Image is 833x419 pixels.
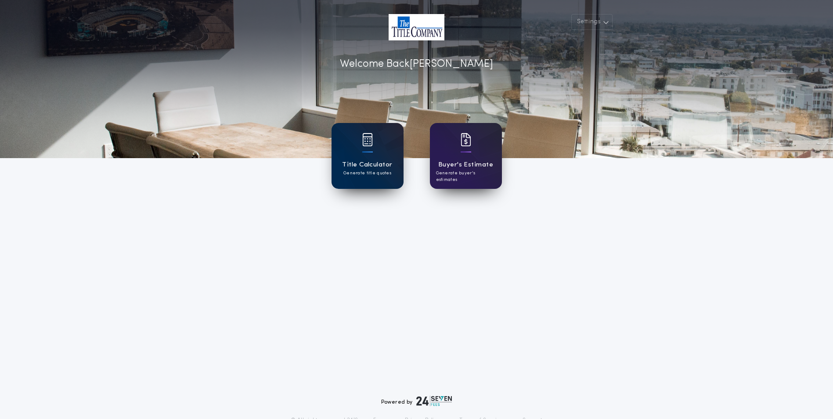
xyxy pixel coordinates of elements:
a: card iconTitle CalculatorGenerate title quotes [332,123,404,189]
img: account-logo [389,14,444,40]
button: Settings [571,14,613,30]
p: Generate buyer's estimates [436,170,496,183]
a: card iconBuyer's EstimateGenerate buyer's estimates [430,123,502,189]
img: logo [416,396,452,406]
p: Generate title quotes [343,170,391,177]
h1: Title Calculator [342,160,392,170]
img: card icon [362,133,373,146]
p: Welcome Back [PERSON_NAME] [340,56,493,72]
img: card icon [461,133,471,146]
h1: Buyer's Estimate [438,160,493,170]
div: Powered by [381,396,452,406]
